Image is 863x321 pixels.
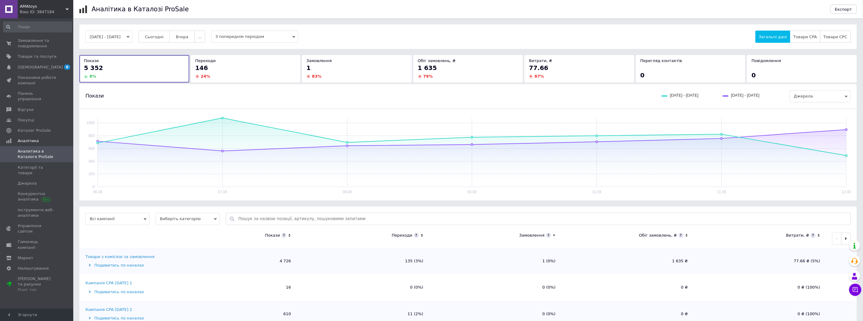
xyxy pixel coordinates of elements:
div: Prom топ [18,287,56,293]
button: Вчора [169,31,195,43]
text: 08.08 [343,190,352,194]
div: Кампанія CPA [DATE] 1 [85,280,132,286]
span: Вчора [176,35,188,39]
input: Пошук [3,21,72,32]
span: Інструменти веб-аналітики [18,207,56,218]
td: 0 ₴ [562,274,694,301]
td: 1 635 ₴ [562,248,694,274]
span: Конкурентна аналітика [18,191,56,202]
span: 0 [752,72,756,79]
span: Всі кампанії [85,213,150,225]
span: Джерела [18,181,37,186]
span: Маркет [18,255,33,261]
div: Подивитись по каналах [85,315,163,321]
span: Сьогодні [145,35,164,39]
span: Категорії та товари [18,165,56,176]
span: 79 % [423,74,433,79]
button: Товари CPC [820,31,851,43]
span: Джерела [790,90,851,102]
td: 135 (3%) [297,248,429,274]
div: Переходи [392,233,412,238]
td: 77.66 ₴ (5%) [694,248,826,274]
div: Подивитись по каналах [85,289,163,295]
span: Управління сайтом [18,223,56,234]
span: Витрати, ₴ [529,58,552,63]
span: 77.66 [529,64,548,72]
span: Аналітика [18,138,39,144]
div: Ваш ID: 3847184 [20,9,73,15]
button: Сьогодні [139,31,170,43]
td: 16 [165,274,297,301]
span: Переходи [195,58,216,63]
span: Товари CPC [824,35,847,39]
button: [DATE] - [DATE] [85,31,132,43]
text: 400 [89,159,95,164]
span: 87 % [535,74,544,79]
span: З попереднім періодом [211,31,298,43]
text: 10.08 [592,190,601,194]
span: Виберіть категорію [156,213,220,225]
span: 0 [640,72,645,79]
div: Покази [265,233,280,238]
div: Замовлення [519,233,545,238]
button: Товари CPA [790,31,820,43]
td: 0 ₴ (100%) [694,274,826,301]
span: Панель управління [18,91,56,102]
span: Перегляд контактів [640,58,682,63]
div: Подивитись по каналах [85,263,163,268]
text: 1000 [86,121,95,125]
span: Товари та послуги [18,54,56,59]
span: 24 % [201,74,210,79]
text: 200 [89,172,95,176]
text: 600 [89,146,95,151]
span: Повідомлення [752,58,781,63]
span: Гаманець компанії [18,239,56,250]
span: Показники роботи компанії [18,75,56,86]
text: 800 [89,134,95,138]
text: 06.08 [93,190,102,194]
text: 09.08 [467,190,477,194]
span: Відгуки [18,107,34,113]
span: 5 352 [84,64,103,72]
span: 83 % [312,74,321,79]
span: Покази [85,93,104,99]
span: Аналитика в Каталоге ProSale [18,149,56,160]
text: 07.08 [218,190,227,194]
span: 1 635 [418,64,437,72]
span: Покупці [18,117,34,123]
span: 8 % [89,74,96,79]
td: 1 (0%) [430,248,562,274]
input: Пошук за назвою позиції, артикулу, пошуковими запитами [238,213,847,225]
h1: Аналітика в Каталозі ProSale [92,6,189,13]
button: Експорт [830,5,857,14]
span: Загальні дані [759,35,787,39]
div: Товари з комісією за замовлення [85,254,154,260]
span: 146 [195,64,208,72]
button: Загальні дані [756,31,790,43]
button: Чат з покупцем [849,284,861,296]
text: 12.08 [842,190,851,194]
div: Витрати, ₴ [786,233,809,238]
span: AMAtoys [20,4,66,9]
span: Обіг замовлень, ₴ [418,58,456,63]
td: 0 (0%) [430,274,562,301]
span: Товари CPA [793,35,817,39]
span: Замовлення [306,58,332,63]
text: 0 [92,185,95,189]
button: ... [194,31,205,43]
span: Покази [84,58,99,63]
span: [PERSON_NAME] та рахунки [18,276,56,293]
span: Замовлення та повідомлення [18,38,56,49]
span: Каталог ProSale [18,128,51,133]
td: 0 (0%) [297,274,429,301]
span: 8 [64,65,70,70]
span: ... [198,35,201,39]
span: Налаштування [18,266,49,271]
div: Обіг замовлень, ₴ [639,233,677,238]
td: 4 726 [165,248,297,274]
text: 11.08 [717,190,726,194]
span: [DEMOGRAPHIC_DATA] [18,65,63,70]
span: Експорт [835,7,852,12]
span: 1 [306,64,311,72]
div: Кампанія CPA [DATE] 2 [85,307,132,312]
